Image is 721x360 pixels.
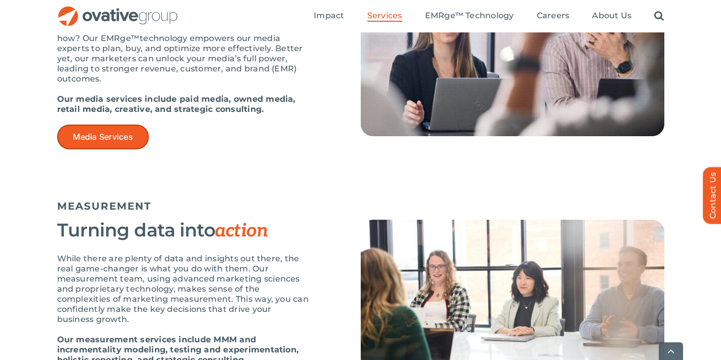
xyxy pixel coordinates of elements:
[73,132,133,142] span: Media Services
[57,5,179,15] a: OG_Full_horizontal_RGB
[57,254,310,325] p: While there are plenty of data and insights out there, the real game-changer is what you do with ...
[367,11,402,21] span: Services
[57,220,310,241] h3: Turning data into
[592,11,631,22] a: About Us
[57,13,310,84] p: It’s time to shatter silos. Our media experts design truly integrated plans with your customers a...
[425,11,514,21] span: EMRge™ Technology
[425,11,514,22] a: EMRge™ Technology
[537,11,570,21] span: Careers
[654,11,664,22] a: Search
[57,200,664,212] h5: MEASUREMENT
[215,220,268,242] span: action
[592,11,631,21] span: About Us
[57,94,295,114] strong: Our media services include paid media, owned media, retail media, creative, and strategic consult...
[314,11,344,22] a: Impact
[537,11,570,22] a: Careers
[367,11,402,22] a: Services
[314,11,344,21] span: Impact
[57,125,149,149] a: Media Services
